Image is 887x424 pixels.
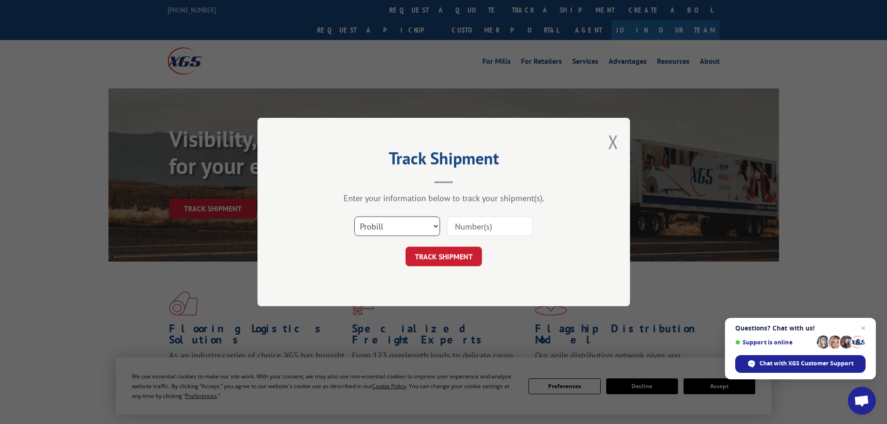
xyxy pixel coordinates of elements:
[848,387,876,415] div: Open chat
[304,193,583,203] div: Enter your information below to track your shipment(s).
[735,355,866,373] div: Chat with XGS Customer Support
[858,323,869,334] span: Close chat
[735,324,866,332] span: Questions? Chat with us!
[406,247,482,266] button: TRACK SHIPMENT
[608,129,618,154] button: Close modal
[447,216,533,236] input: Number(s)
[304,152,583,169] h2: Track Shipment
[735,339,813,346] span: Support is online
[759,359,853,368] span: Chat with XGS Customer Support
